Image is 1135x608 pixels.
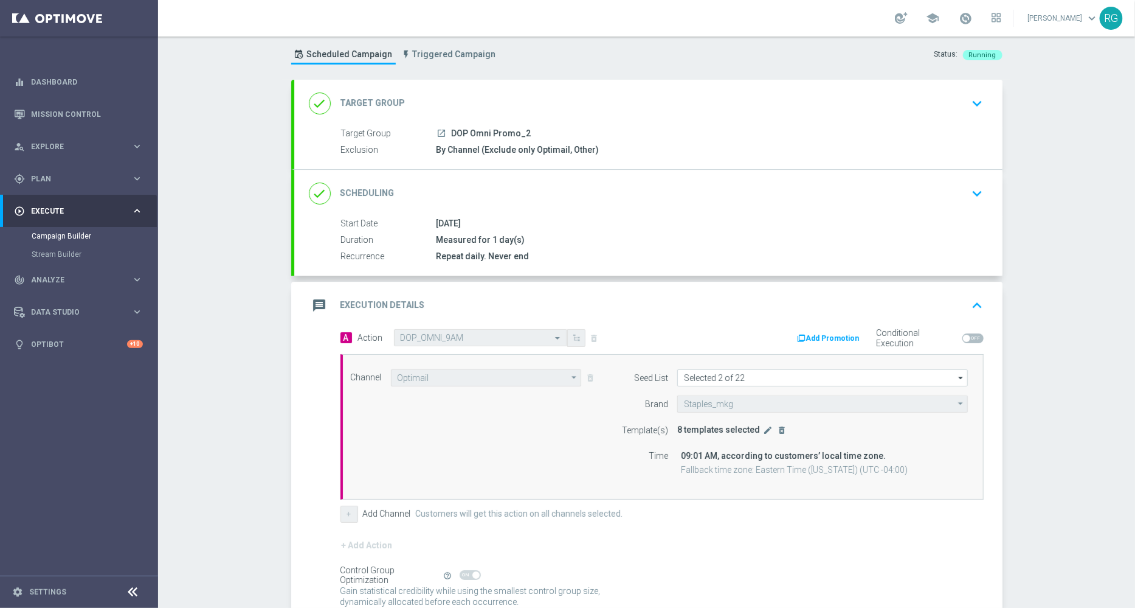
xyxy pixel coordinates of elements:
span: Analyze [31,276,131,284]
i: delete_forever [777,425,787,435]
div: Status: [934,49,958,60]
button: play_circle_outline Execute keyboard_arrow_right [13,206,143,216]
button: track_changes Analyze keyboard_arrow_right [13,275,143,285]
div: Explore [14,141,131,152]
span: 8 templates selected [677,425,760,435]
div: Optibot [14,328,143,360]
div: Fallback time zone: Eastern Time ([US_STATE]) (UTC -04:00) [681,465,968,475]
a: Stream Builder [32,250,126,259]
label: Channel [351,372,382,383]
div: +10 [127,340,143,348]
label: Recurrence [341,251,436,262]
label: Start Date [341,218,436,229]
i: keyboard_arrow_right [131,173,143,184]
span: DOP Omni Promo_2 [452,128,531,139]
a: Settings [29,589,66,596]
div: 09:01 AM, according to customers’ local time zone. [681,451,968,461]
label: Brand [645,399,668,410]
div: Execute [14,206,131,217]
div: Repeat daily. Never end [436,250,979,262]
label: Time [649,451,668,461]
div: Data Studio [14,307,131,318]
a: [PERSON_NAME]keyboard_arrow_down [1026,9,1100,27]
button: delete_forever [776,425,788,436]
i: equalizer [14,77,25,88]
span: A [340,332,352,343]
span: Data Studio [31,309,131,316]
button: gps_fixed Plan keyboard_arrow_right [13,174,143,184]
i: arrow_drop_down [955,396,967,411]
span: school [926,12,939,25]
div: Plan [14,173,131,184]
div: Stream Builder [32,245,157,264]
div: Analyze [14,274,131,285]
i: play_circle_outline [14,206,25,217]
label: Add Channel [363,509,411,519]
i: edit [763,425,773,435]
label: Target Group [341,128,436,139]
ng-select: DOP_OMNI_9AM [394,329,567,346]
input: Optimail [391,369,582,386]
a: Triggered Campaign [399,44,499,65]
a: Optibot [31,328,127,360]
i: help_outline [444,571,452,580]
span: Execute [31,208,131,215]
span: Plan [31,175,131,183]
button: person_search Explore keyboard_arrow_right [13,142,143,152]
span: Running [969,51,996,59]
button: equalizer Dashboard [13,77,143,87]
i: arrow_drop_down [955,370,967,386]
span: Scheduled Campaign [307,49,393,60]
colored-tag: Running [963,49,1002,59]
label: Conditional Execution [877,328,957,349]
div: [DATE] [436,217,979,229]
div: By Channel (Exclude only Optimail, Other) [436,144,979,156]
a: Campaign Builder [32,231,126,241]
button: help_outline [443,568,460,582]
button: lightbulb Optibot +10 [13,340,143,349]
button: edit [762,425,774,436]
i: person_search [14,141,25,152]
div: Measured for 1 day(s) [436,234,979,246]
label: Exclusion [341,145,436,156]
a: Dashboard [31,66,143,98]
i: keyboard_arrow_right [131,306,143,318]
i: gps_fixed [14,173,25,184]
i: lightbulb [14,339,25,350]
i: keyboard_arrow_right [131,141,143,152]
i: track_changes [14,274,25,285]
label: Template(s) [622,425,668,436]
span: keyboard_arrow_down [1085,12,1099,25]
button: + [340,506,358,523]
button: Add Promotion [796,332,864,345]
i: keyboard_arrow_right [131,274,143,285]
div: Campaign Builder [32,227,157,245]
i: settings [12,587,23,598]
label: Duration [341,235,436,246]
button: Mission Control [13,110,143,119]
input: Staples_mkg [677,396,968,413]
div: Mission Control [14,98,143,130]
label: Seed List [634,373,668,383]
label: Customers will get this action on all channels selected. [416,509,623,519]
div: RG [1100,7,1123,30]
span: Triggered Campaign [413,49,496,60]
button: Data Studio keyboard_arrow_right [13,307,143,317]
span: Explore [31,143,131,150]
a: Mission Control [31,98,143,130]
div: Dashboard [14,66,143,98]
label: Action [358,333,383,343]
input: COM Daily Promo, OMNI Promo [677,369,968,386]
i: arrow_drop_down [568,370,581,385]
i: launch [437,128,447,138]
i: keyboard_arrow_right [131,205,143,217]
a: Scheduled Campaign [291,44,396,65]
